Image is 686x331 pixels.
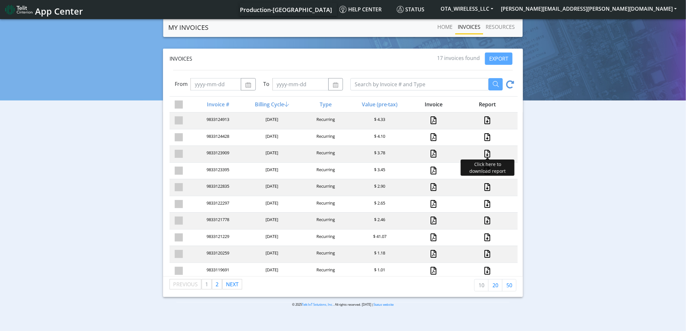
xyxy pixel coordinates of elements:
div: 9833124428 [191,133,244,142]
a: 50 [502,279,516,291]
div: Click here to download report [461,160,514,176]
div: $ 3.78 [352,150,406,159]
span: App Center [35,5,83,17]
button: [PERSON_NAME][EMAIL_ADDRESS][PERSON_NAME][DOMAIN_NAME] [497,3,681,15]
div: Type [298,100,352,108]
div: Invoice [406,100,460,108]
div: [DATE] [244,250,298,259]
button: OTA_WIRELESS_LLC [437,3,497,15]
div: $ 3.45 [352,167,406,175]
div: Value (pre-tax) [352,100,406,108]
div: Billing Cycle [244,100,298,108]
p: © 2025 . All rights reserved. [DATE] | [176,302,510,307]
div: $ 1.01 [352,267,406,276]
div: 9833122297 [191,200,244,209]
label: From [175,80,188,88]
div: $ 41.07 [352,233,406,242]
a: 20 [488,279,503,291]
img: calendar.svg [245,82,251,88]
div: [DATE] [244,150,298,159]
a: Telit IoT Solutions, Inc. [302,302,334,307]
div: [DATE] [244,217,298,225]
div: $ 2.90 [352,183,406,192]
div: Recurring [298,167,352,175]
div: Report [460,100,514,108]
div: 9833120259 [191,250,244,259]
a: Status website [374,302,394,307]
a: MY INVOICES [169,21,209,34]
span: 2 [216,281,219,288]
a: Help center [337,3,394,16]
div: Recurring [298,250,352,259]
div: Recurring [298,233,352,242]
div: 9833121778 [191,217,244,225]
div: [DATE] [244,116,298,125]
div: $ 1.18 [352,250,406,259]
input: Search by Invoice # and Type [350,78,489,90]
span: Status [397,6,425,13]
button: EXPORT [485,53,513,65]
label: To [264,80,270,88]
input: yyyy-mm-dd [190,78,241,90]
div: [DATE] [244,233,298,242]
div: $ 2.65 [352,200,406,209]
ul: Pagination [170,279,242,290]
div: Recurring [298,116,352,125]
div: [DATE] [244,200,298,209]
div: Invoice # [191,100,244,108]
div: 9833121229 [191,233,244,242]
span: Help center [339,6,382,13]
a: Next page [223,279,242,289]
a: INVOICES [455,20,483,33]
a: Status [394,3,437,16]
span: Production-[GEOGRAPHIC_DATA] [240,6,332,14]
input: yyyy-mm-dd [272,78,329,90]
span: 17 invoices found [437,54,480,62]
a: RESOURCES [483,20,518,33]
img: status.svg [397,6,404,13]
span: Invoices [170,55,192,62]
div: [DATE] [244,183,298,192]
div: 9833119691 [191,267,244,276]
a: Your current platform instance [240,3,332,16]
div: [DATE] [244,133,298,142]
img: calendar.svg [333,82,339,88]
div: 9833123395 [191,167,244,175]
span: 1 [205,281,208,288]
img: logo-telit-cinterion-gw-new.png [5,5,32,15]
div: [DATE] [244,167,298,175]
div: [DATE] [244,267,298,276]
div: 9833123909 [191,150,244,159]
div: $ 2.46 [352,217,406,225]
div: Recurring [298,150,352,159]
div: 9833124913 [191,116,244,125]
div: $ 4.33 [352,116,406,125]
div: Recurring [298,133,352,142]
div: 9833122835 [191,183,244,192]
div: Recurring [298,267,352,276]
a: App Center [5,3,82,17]
a: Home [435,20,455,33]
div: Recurring [298,217,352,225]
div: Recurring [298,183,352,192]
div: Recurring [298,200,352,209]
div: $ 4.10 [352,133,406,142]
span: Previous [173,281,198,288]
img: knowledge.svg [339,6,347,13]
